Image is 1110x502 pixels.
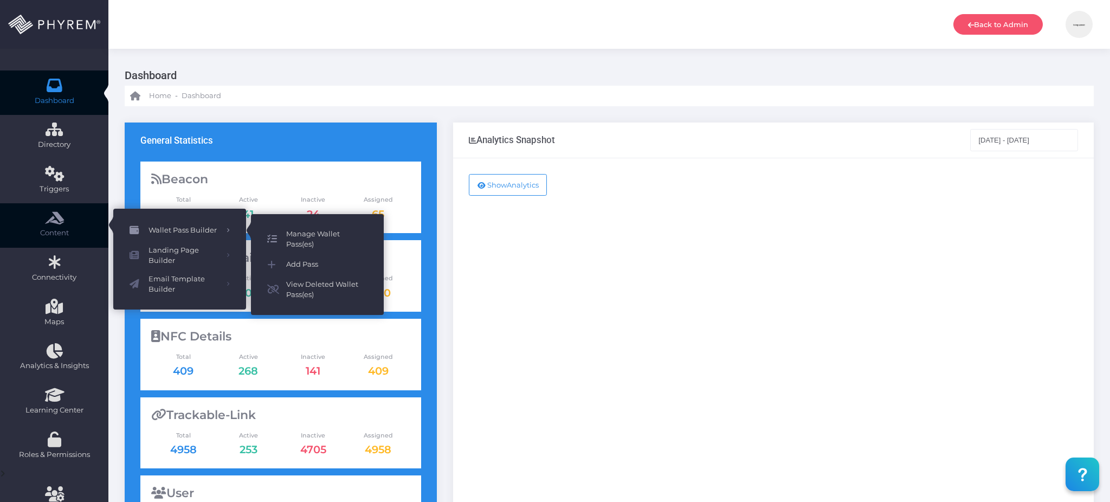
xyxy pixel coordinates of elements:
span: Analytics & Insights [7,361,101,371]
span: Roles & Permissions [7,449,101,460]
button: ShowAnalytics [469,174,547,196]
span: Inactive [281,431,346,440]
span: Learning Center [7,405,101,416]
a: 41 [243,208,254,221]
span: Total [151,195,216,204]
a: View Deleted Wallet Pass(es) [251,275,384,304]
span: Dashboard [182,91,221,101]
span: View Deleted Wallet Pass(es) [286,279,367,300]
a: Wallet Pass Builder [113,220,246,241]
span: Active [216,195,281,204]
div: NFC Details [151,330,411,344]
span: Total [151,352,216,362]
span: Maps [44,317,64,327]
a: 4705 [300,443,326,456]
span: Assigned [346,431,411,440]
span: Directory [7,139,101,150]
a: Back to Admin [953,14,1043,35]
a: Home [130,86,171,106]
span: Dashboard [35,95,74,106]
div: Beacon [151,172,411,186]
span: Active [216,352,281,362]
a: Dashboard [182,86,221,106]
span: Inactive [281,352,346,362]
span: Active [216,431,281,440]
span: Add Pass [286,258,367,272]
a: 409 [368,364,389,377]
span: Connectivity [7,272,101,283]
a: 253 [240,443,257,456]
a: 24 [307,208,320,221]
a: 4958 [365,443,391,456]
span: Manage Wallet Pass(es) [286,229,367,250]
span: Wallet Pass Builder [149,223,219,237]
li: - [173,91,179,101]
div: Analytics Snapshot [469,134,555,145]
span: Assigned [346,352,411,362]
span: Home [149,91,171,101]
span: Inactive [281,195,346,204]
a: 65 [177,208,190,221]
a: 65 [372,208,384,221]
span: Email Template Builder [149,274,219,295]
a: Manage Wallet Pass(es) [251,225,384,254]
a: Add Pass [251,254,384,275]
a: 141 [306,364,320,377]
a: 268 [238,364,258,377]
h3: Dashboard [125,65,1086,86]
div: Trackable-Link [151,408,411,422]
a: Landing Page Builder [113,241,246,270]
span: Landing Page Builder [149,245,219,266]
span: Total [151,431,216,440]
span: Triggers [7,184,101,195]
a: Email Template Builder [113,270,246,299]
a: 409 [173,364,193,377]
input: Select Date Range [970,129,1079,151]
div: User [151,486,411,500]
a: 4958 [170,443,197,456]
span: Content [7,228,101,239]
h3: General Statistics [140,135,213,146]
span: Assigned [346,195,411,204]
span: Show [487,181,507,189]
